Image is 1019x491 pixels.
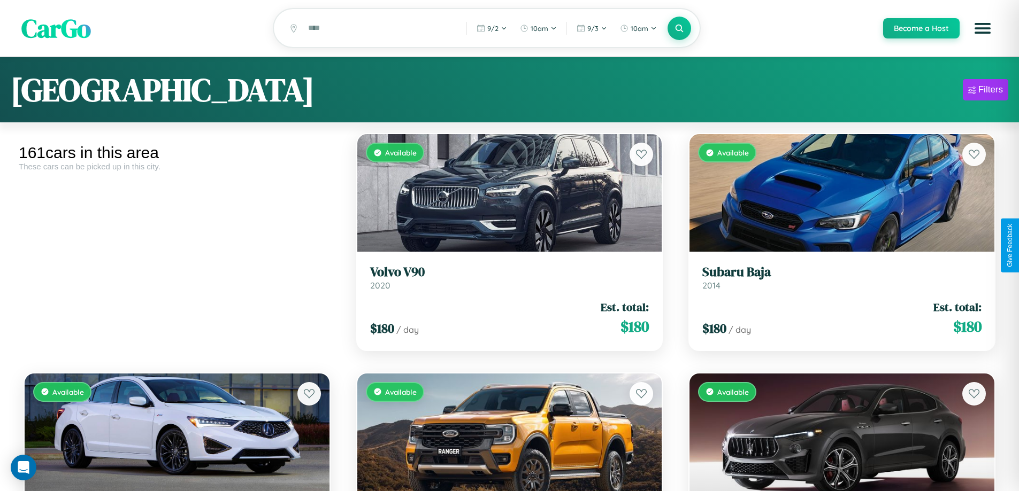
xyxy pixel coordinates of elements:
[396,324,419,335] span: / day
[385,387,417,396] span: Available
[702,319,726,337] span: $ 180
[953,316,982,337] span: $ 180
[968,13,998,43] button: Open menu
[52,387,84,396] span: Available
[370,264,649,291] a: Volvo V902020
[587,24,599,33] span: 9 / 3
[717,387,749,396] span: Available
[883,18,960,38] button: Become a Host
[717,148,749,157] span: Available
[471,20,512,37] button: 9/2
[933,299,982,315] span: Est. total:
[21,11,91,46] span: CarGo
[571,20,612,37] button: 9/3
[11,455,36,480] div: Open Intercom Messenger
[702,280,721,291] span: 2014
[531,24,548,33] span: 10am
[370,280,390,291] span: 2020
[631,24,648,33] span: 10am
[978,84,1003,95] div: Filters
[702,264,982,280] h3: Subaru Baja
[11,68,315,112] h1: [GEOGRAPHIC_DATA]
[385,148,417,157] span: Available
[601,299,649,315] span: Est. total:
[963,79,1008,100] button: Filters
[620,316,649,337] span: $ 180
[19,162,335,171] div: These cars can be picked up in this city.
[615,20,662,37] button: 10am
[487,24,499,33] span: 9 / 2
[19,144,335,162] div: 161 cars in this area
[729,324,751,335] span: / day
[515,20,562,37] button: 10am
[370,319,394,337] span: $ 180
[370,264,649,280] h3: Volvo V90
[1006,224,1014,267] div: Give Feedback
[702,264,982,291] a: Subaru Baja2014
